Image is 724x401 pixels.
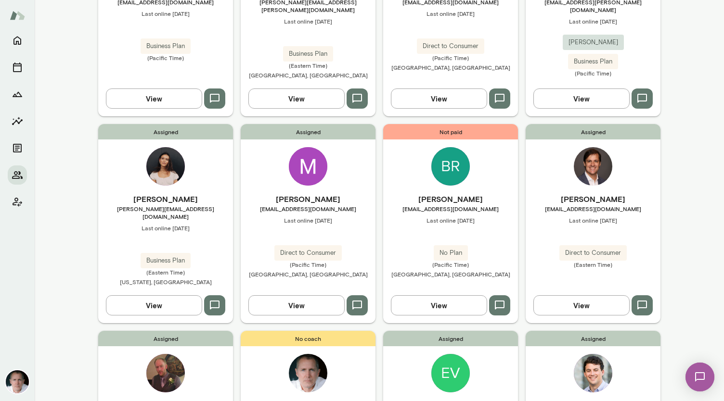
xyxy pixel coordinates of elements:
span: Direct to Consumer [274,248,342,258]
span: Assigned [526,124,660,139]
span: Last online [DATE] [383,216,518,224]
span: Direct to Consumer [417,41,484,51]
span: Assigned [98,124,233,139]
span: [PERSON_NAME] [563,38,624,47]
span: No coach [241,331,375,346]
button: Insights [8,112,27,131]
button: Growth Plan [8,85,27,104]
span: [US_STATE], [GEOGRAPHIC_DATA] [120,278,212,285]
span: [GEOGRAPHIC_DATA], [GEOGRAPHIC_DATA] [391,64,510,71]
span: [EMAIL_ADDRESS][DOMAIN_NAME] [526,205,660,213]
button: View [533,88,630,109]
h6: [PERSON_NAME] [98,193,233,205]
span: [GEOGRAPHIC_DATA], [GEOGRAPHIC_DATA] [391,271,510,277]
button: Sessions [8,58,27,77]
button: View [391,295,487,315]
span: Business Plan [283,49,333,59]
img: Luciano M [574,147,612,186]
span: Not paid [383,124,518,139]
span: (Pacific Time) [98,54,233,62]
span: (Eastern Time) [241,62,375,69]
button: View [106,88,202,109]
span: Assigned [526,331,660,346]
span: Last online [DATE] [526,216,660,224]
span: Assigned [241,124,375,139]
span: Last online [DATE] [383,10,518,17]
h6: [PERSON_NAME] [241,193,375,205]
span: Last online [DATE] [98,10,233,17]
span: Last online [DATE] [241,17,375,25]
button: View [248,88,345,109]
button: View [248,295,345,315]
span: Last online [DATE] [241,216,375,224]
button: View [391,88,487,109]
span: (Eastern Time) [98,268,233,276]
span: Business Plan [141,41,191,51]
span: [GEOGRAPHIC_DATA], [GEOGRAPHIC_DATA] [249,271,368,277]
span: [EMAIL_ADDRESS][DOMAIN_NAME] [383,205,518,213]
img: Mike Lane [289,354,327,392]
span: (Pacific Time) [526,69,660,77]
button: View [533,295,630,315]
span: (Pacific Time) [383,261,518,268]
span: Assigned [98,331,233,346]
img: Mike Lane [6,370,29,393]
span: Last online [DATE] [526,17,660,25]
img: Michael Ulin [289,147,327,186]
button: View [106,295,202,315]
h6: [PERSON_NAME] [383,193,518,205]
span: (Eastern Time) [526,261,660,268]
button: Client app [8,192,27,212]
button: Home [8,31,27,50]
img: Emma Bates [146,147,185,186]
span: Last online [DATE] [98,224,233,232]
img: Mento [10,6,25,25]
span: Business Plan [141,256,191,265]
img: Jordan Stern [574,354,612,392]
span: No Plan [434,248,468,258]
span: [EMAIL_ADDRESS][DOMAIN_NAME] [241,205,375,213]
button: Documents [8,138,27,158]
span: Assigned [383,331,518,346]
span: (Pacific Time) [383,54,518,62]
img: Brian Stanley [146,354,185,392]
span: (Pacific Time) [241,261,375,268]
span: [GEOGRAPHIC_DATA], [GEOGRAPHIC_DATA] [249,72,368,78]
span: Direct to Consumer [559,248,627,258]
img: Evan Roche [431,354,470,392]
img: Brad Lookabaugh [431,147,470,186]
h6: [PERSON_NAME] [526,193,660,205]
button: Members [8,165,27,185]
span: [PERSON_NAME][EMAIL_ADDRESS][DOMAIN_NAME] [98,205,233,220]
span: Business Plan [568,57,618,66]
